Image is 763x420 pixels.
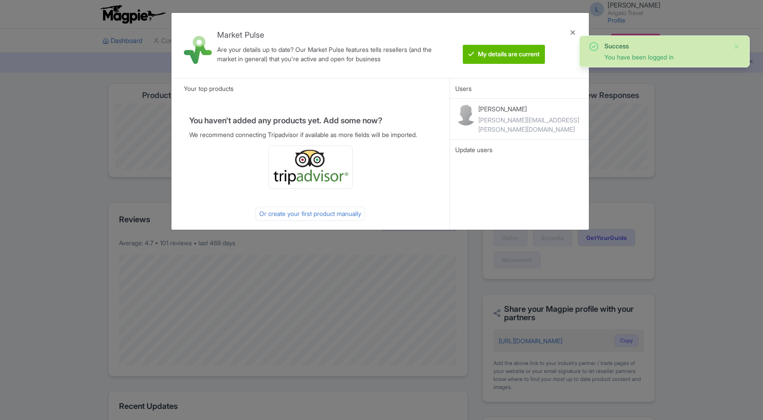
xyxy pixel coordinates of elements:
[171,78,449,98] div: Your top products
[217,31,445,39] h4: Market Pulse
[455,104,477,126] img: contact-b11cc6e953956a0c50a2f97983291f06.png
[604,41,726,51] div: Success
[184,36,212,64] img: market_pulse-1-0a5220b3d29e4a0de46fb7534bebe030.svg
[478,115,583,134] div: [PERSON_NAME][EMAIL_ADDRESS][PERSON_NAME][DOMAIN_NAME]
[255,207,365,221] div: Or create your first product manually
[604,52,726,62] div: You have been logged in
[455,145,583,155] div: Update users
[217,45,445,63] div: Are your details up to date? Our Market Pulse features tells resellers (and the market in general...
[463,45,545,64] btn: My details are current
[189,130,431,139] p: We recommend connecting Tripadvisor if available as more fields will be imported.
[733,41,740,52] button: Close
[450,78,589,98] div: Users
[189,116,431,125] h4: You haven't added any products yet. Add some now?
[478,104,583,114] p: [PERSON_NAME]
[272,149,349,185] img: ta_logo-885a1c64328048f2535e39284ba9d771.png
